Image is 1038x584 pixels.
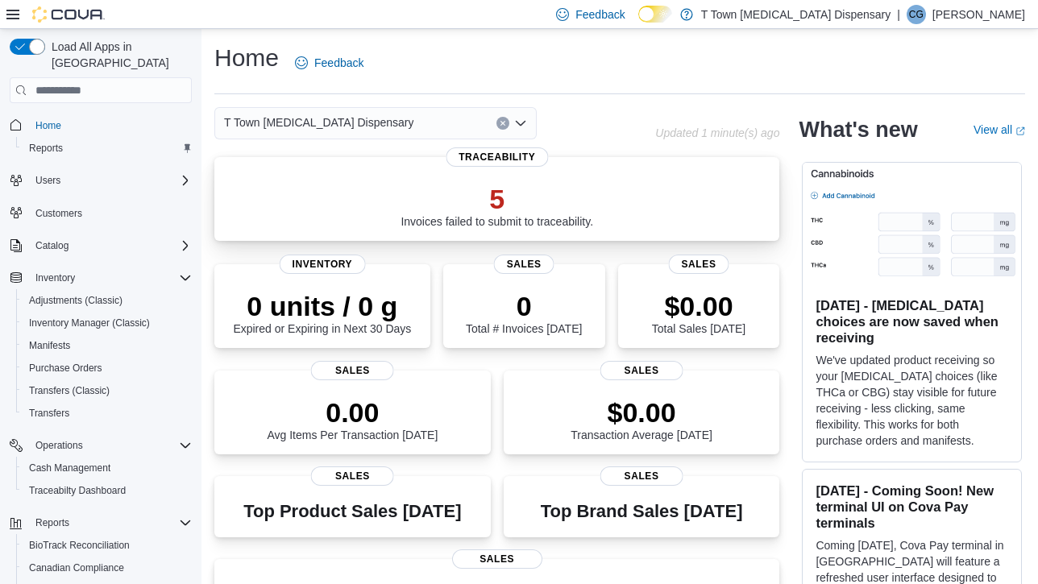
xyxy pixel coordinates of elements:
button: Inventory [29,268,81,288]
span: Transfers [29,407,69,420]
span: Traceabilty Dashboard [23,481,192,500]
p: | [897,5,900,24]
button: Transfers [16,402,198,425]
span: Canadian Compliance [29,561,124,574]
span: Sales [311,361,394,380]
span: Sales [600,361,683,380]
p: Updated 1 minute(s) ago [655,126,779,139]
span: Inventory [280,255,366,274]
div: Invoices failed to submit to traceability. [401,183,593,228]
button: Catalog [3,234,198,257]
div: Total # Invoices [DATE] [466,290,582,335]
button: Customers [3,201,198,225]
span: Reports [29,142,63,155]
button: Users [3,169,198,192]
a: Canadian Compliance [23,558,131,578]
a: Cash Management [23,458,117,478]
span: Cash Management [23,458,192,478]
p: 0 [466,290,582,322]
span: Load All Apps in [GEOGRAPHIC_DATA] [45,39,192,71]
button: Cash Management [16,457,198,479]
span: Reports [29,513,192,532]
span: Inventory Manager (Classic) [23,313,192,333]
span: Purchase Orders [23,358,192,378]
p: 5 [401,183,593,215]
button: Transfers (Classic) [16,379,198,402]
span: Transfers (Classic) [23,381,192,400]
span: CG [909,5,924,24]
a: Purchase Orders [23,358,109,378]
span: Inventory [35,271,75,284]
button: Adjustments (Classic) [16,289,198,312]
span: Sales [494,255,554,274]
span: Operations [35,439,83,452]
p: $0.00 [652,290,745,322]
span: BioTrack Reconciliation [23,536,192,555]
span: T Town [MEDICAL_DATA] Dispensary [224,113,413,132]
a: View allExternal link [974,123,1025,136]
span: Home [35,119,61,132]
div: Avg Items Per Transaction [DATE] [267,396,438,441]
button: Reports [16,137,198,159]
span: Reports [23,139,192,158]
div: Transaction Average [DATE] [571,396,712,441]
span: BioTrack Reconciliation [29,539,130,552]
button: Operations [29,436,89,455]
h3: Top Product Sales [DATE] [243,502,461,521]
a: BioTrack Reconciliation [23,536,136,555]
span: Customers [29,203,192,223]
a: Reports [23,139,69,158]
a: Home [29,116,68,135]
span: Users [35,174,60,187]
span: Users [29,171,192,190]
button: Users [29,171,67,190]
div: Capri Gibbs [907,5,926,24]
span: Sales [669,255,729,274]
a: Adjustments (Classic) [23,291,129,310]
span: Sales [452,549,542,569]
span: Reports [35,516,69,529]
span: Customers [35,207,82,220]
p: 0 units / 0 g [233,290,411,322]
span: Sales [311,466,394,486]
button: Inventory Manager (Classic) [16,312,198,334]
span: Cash Management [29,462,110,474]
button: Home [3,113,198,136]
span: Transfers [23,404,192,423]
button: Canadian Compliance [16,557,198,579]
p: We've updated product receiving so your [MEDICAL_DATA] choices (like THCa or CBG) stay visible fo... [816,352,1008,449]
span: Manifests [29,339,70,352]
span: Inventory Manager (Classic) [29,317,150,329]
h3: [DATE] - Coming Soon! New terminal UI on Cova Pay terminals [816,483,1008,531]
a: Transfers (Classic) [23,381,116,400]
button: Reports [29,513,76,532]
h3: Top Brand Sales [DATE] [541,502,743,521]
span: Traceabilty Dashboard [29,484,126,497]
div: Total Sales [DATE] [652,290,745,335]
span: Traceability [446,147,548,167]
span: Adjustments (Classic) [29,294,122,307]
p: $0.00 [571,396,712,429]
h3: [DATE] - [MEDICAL_DATA] choices are now saved when receiving [816,297,1008,346]
span: Feedback [314,55,363,71]
span: Home [29,114,192,135]
svg: External link [1015,126,1025,136]
button: Traceabilty Dashboard [16,479,198,502]
span: Purchase Orders [29,362,102,375]
img: Cova [32,6,105,23]
button: Reports [3,512,198,534]
span: Catalog [35,239,69,252]
a: Feedback [289,47,370,79]
h2: What's new [799,117,917,143]
span: Transfers (Classic) [29,384,110,397]
span: Feedback [575,6,625,23]
a: Customers [29,204,89,223]
a: Inventory Manager (Classic) [23,313,156,333]
button: Operations [3,434,198,457]
span: Inventory [29,268,192,288]
button: Purchase Orders [16,357,198,379]
a: Manifests [23,336,77,355]
a: Transfers [23,404,76,423]
button: Clear input [496,117,509,130]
